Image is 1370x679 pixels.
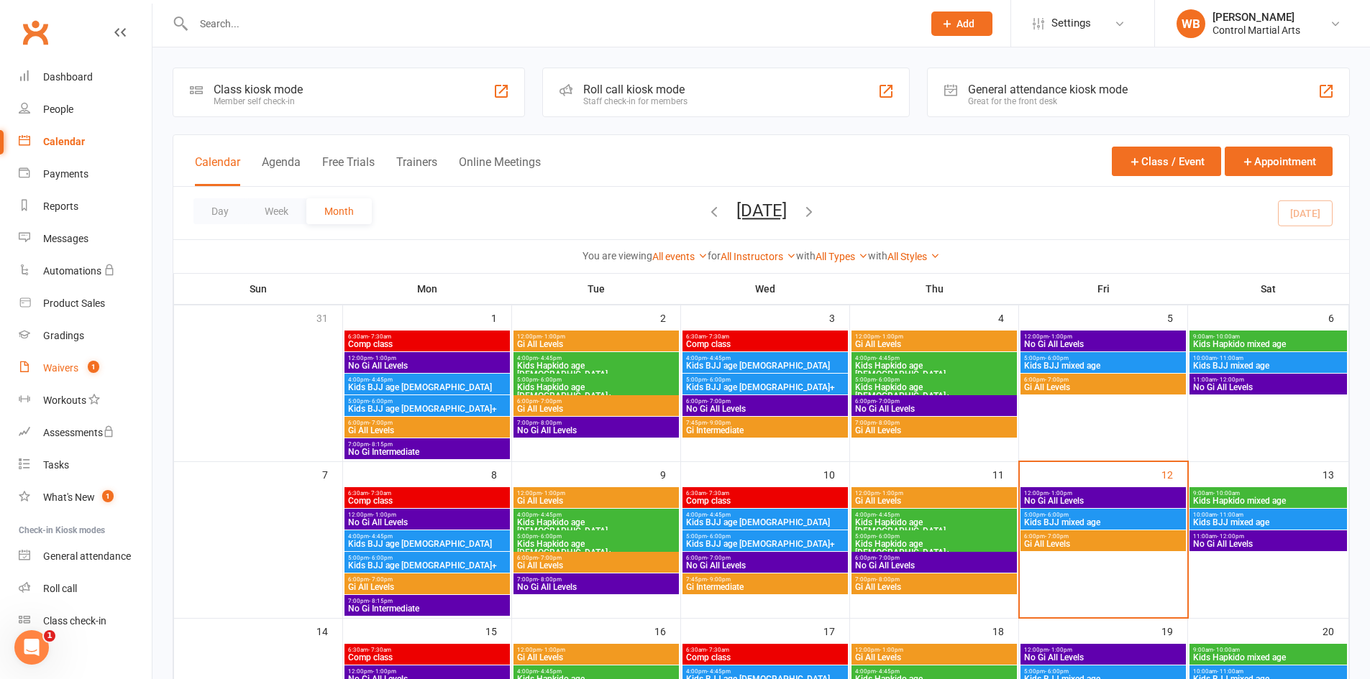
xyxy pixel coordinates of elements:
[1023,647,1183,653] span: 12:00pm
[538,355,562,361] span: - 4:45pm
[1192,518,1344,527] span: Kids BJJ mixed age
[685,377,845,383] span: 5:00pm
[1023,518,1183,527] span: Kids BJJ mixed age
[214,96,303,106] div: Member self check-in
[1217,668,1243,675] span: - 11:00am
[854,653,1014,662] span: Gi All Levels
[516,561,676,570] span: Gi All Levels
[369,441,393,448] span: - 8:15pm
[1213,647,1240,653] span: - 10:00am
[1192,533,1344,540] span: 11:00am
[854,426,1014,435] span: Gi All Levels
[347,420,507,426] span: 6:00pm
[516,496,676,505] span: Gi All Levels
[43,459,69,471] div: Tasks
[796,250,816,262] strong: with
[1217,355,1243,361] span: - 11:00am
[43,583,77,594] div: Roll call
[516,361,676,379] span: Kids Hapkido age [DEMOGRAPHIC_DATA]
[1023,361,1183,370] span: Kids BJJ mixed age
[1192,333,1344,340] span: 9:00am
[685,420,845,426] span: 7:45pm
[854,576,1014,583] span: 7:00pm
[1192,355,1344,361] span: 10:00am
[322,155,375,186] button: Free Trials
[347,426,507,435] span: Gi All Levels
[1188,274,1349,304] th: Sat
[685,496,845,505] span: Comp class
[102,490,114,502] span: 1
[1023,340,1183,348] span: No Gi All Levels
[854,540,1014,557] span: Kids Hapkido age [DEMOGRAPHIC_DATA]+
[43,200,78,212] div: Reports
[1177,9,1205,38] div: WB
[707,398,731,405] span: - 7:00pm
[347,512,507,518] span: 12:00pm
[368,647,391,653] span: - 7:30am
[347,355,507,361] span: 12:00pm
[347,333,507,340] span: 6:30am
[516,420,676,426] span: 7:00pm
[1217,377,1244,383] span: - 12:00pm
[347,398,507,405] span: 5:00pm
[1192,496,1344,505] span: Kids Hapkido mixed age
[854,668,1014,675] span: 4:00pm
[707,512,731,518] span: - 4:45pm
[854,518,1014,535] span: Kids Hapkido age [DEMOGRAPHIC_DATA]
[685,555,845,561] span: 6:00pm
[459,155,541,186] button: Online Meetings
[538,398,562,405] span: - 7:00pm
[654,619,680,642] div: 16
[44,630,55,642] span: 1
[538,420,562,426] span: - 8:00pm
[316,619,342,642] div: 14
[19,605,152,637] a: Class kiosk mode
[373,355,396,361] span: - 1:00pm
[516,533,676,540] span: 5:00pm
[721,251,796,262] a: All Instructors
[1023,496,1183,505] span: No Gi All Levels
[1023,333,1183,340] span: 12:00pm
[347,377,507,383] span: 4:00pm
[347,576,507,583] span: 6:00pm
[516,355,676,361] span: 4:00pm
[347,441,507,448] span: 7:00pm
[43,550,131,562] div: General attendance
[43,233,88,244] div: Messages
[516,405,676,413] span: Gi All Levels
[516,653,676,662] span: Gi All Levels
[373,668,396,675] span: - 1:00pm
[816,251,868,262] a: All Types
[1112,147,1221,176] button: Class / Event
[193,198,247,224] button: Day
[876,668,900,675] span: - 4:45pm
[542,333,565,340] span: - 1:00pm
[195,155,240,186] button: Calendar
[1323,462,1348,486] div: 13
[347,448,507,456] span: No Gi Intermediate
[685,540,845,548] span: Kids BJJ age [DEMOGRAPHIC_DATA]+
[19,158,152,190] a: Payments
[88,361,99,373] span: 1
[823,619,849,642] div: 17
[542,490,565,496] span: - 1:00pm
[516,518,676,535] span: Kids Hapkido age [DEMOGRAPHIC_DATA]
[1045,355,1069,361] span: - 6:00pm
[373,512,396,518] span: - 1:00pm
[1167,305,1187,329] div: 5
[685,653,845,662] span: Comp class
[516,490,676,496] span: 12:00pm
[516,398,676,405] span: 6:00pm
[347,340,507,348] span: Comp class
[19,540,152,573] a: General attendance kiosk mode
[516,647,676,653] span: 12:00pm
[1192,361,1344,370] span: Kids BJJ mixed age
[1213,24,1300,37] div: Control Martial Arts
[1328,305,1348,329] div: 6
[876,355,900,361] span: - 4:45pm
[14,630,49,665] iframe: Intercom live chat
[1217,533,1244,540] span: - 12:00pm
[685,583,845,591] span: Gi Intermediate
[516,555,676,561] span: 6:00pm
[685,398,845,405] span: 6:00pm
